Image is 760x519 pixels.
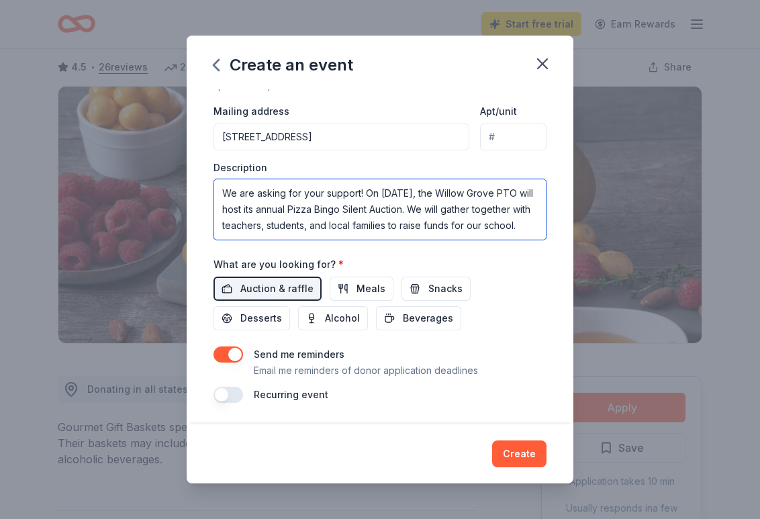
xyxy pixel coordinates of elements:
label: Apt/unit [480,105,517,118]
label: Description [213,161,267,175]
label: Recurring event [254,389,328,400]
span: Snacks [428,281,463,297]
button: Auction & raffle [213,277,322,301]
button: Alcohol [298,306,368,330]
label: What are you looking for? [213,258,344,271]
span: Alcohol [325,310,360,326]
textarea: We are asking for your support! On [DATE], the Willow Grove PTO will host its annual Pizza Bingo ... [213,179,547,240]
span: Beverages [403,310,453,326]
label: Mailing address [213,105,289,118]
button: Create [492,440,547,467]
button: Snacks [401,277,471,301]
p: Email me reminders of donor application deadlines [254,363,478,379]
input: Enter a US address [213,124,469,150]
span: Auction & raffle [240,281,314,297]
div: Create an event [213,54,353,76]
input: # [480,124,547,150]
span: Desserts [240,310,282,326]
label: Send me reminders [254,348,344,360]
button: Desserts [213,306,290,330]
button: Beverages [376,306,461,330]
span: Meals [357,281,385,297]
button: Meals [330,277,393,301]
